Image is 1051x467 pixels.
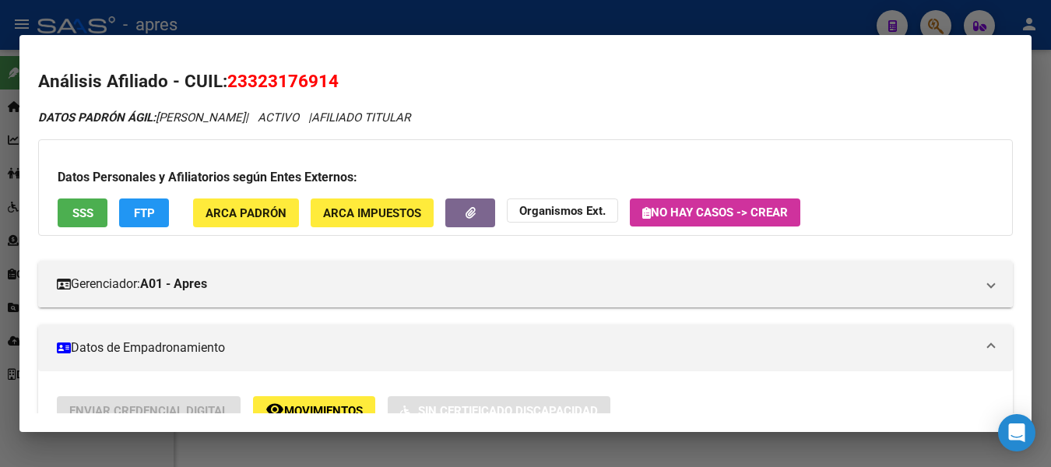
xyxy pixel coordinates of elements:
button: Enviar Credencial Digital [57,396,241,425]
span: Enviar Credencial Digital [69,404,228,418]
mat-panel-title: Datos de Empadronamiento [57,339,975,357]
button: ARCA Padrón [193,198,299,227]
span: AFILIADO TITULAR [311,111,410,125]
div: Open Intercom Messenger [998,414,1035,451]
span: No hay casos -> Crear [642,205,788,219]
button: Sin Certificado Discapacidad [388,396,610,425]
h3: Datos Personales y Afiliatorios según Entes Externos: [58,168,993,187]
mat-expansion-panel-header: Datos de Empadronamiento [38,325,1013,371]
i: | ACTIVO | [38,111,410,125]
button: Organismos Ext. [507,198,618,223]
span: FTP [134,206,155,220]
mat-expansion-panel-header: Gerenciador:A01 - Apres [38,261,1013,307]
span: 23323176914 [227,71,339,91]
button: No hay casos -> Crear [630,198,800,226]
button: ARCA Impuestos [311,198,434,227]
h2: Análisis Afiliado - CUIL: [38,68,1013,95]
mat-icon: remove_red_eye [265,400,284,419]
strong: A01 - Apres [140,275,207,293]
span: SSS [72,206,93,220]
button: Movimientos [253,396,375,425]
button: SSS [58,198,107,227]
span: ARCA Impuestos [323,206,421,220]
strong: DATOS PADRÓN ÁGIL: [38,111,156,125]
span: ARCA Padrón [206,206,286,220]
button: FTP [119,198,169,227]
strong: Organismos Ext. [519,204,606,218]
span: Movimientos [284,404,363,418]
span: Sin Certificado Discapacidad [418,404,598,418]
span: [PERSON_NAME] [38,111,245,125]
mat-panel-title: Gerenciador: [57,275,975,293]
